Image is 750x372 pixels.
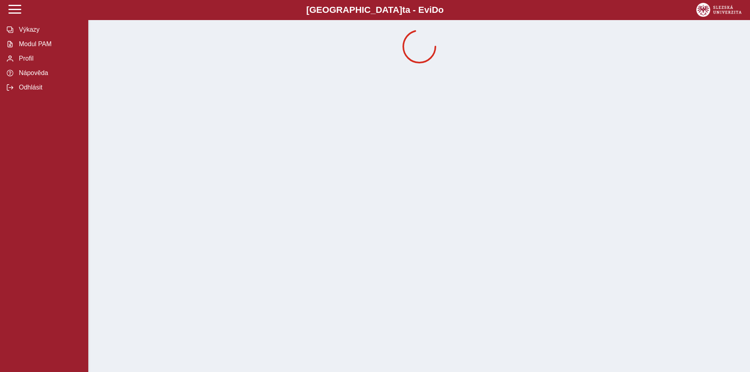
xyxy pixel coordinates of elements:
span: o [438,5,444,15]
img: logo_web_su.png [696,3,742,17]
span: D [432,5,438,15]
span: t [402,5,405,15]
span: Výkazy [16,26,81,33]
span: Nápověda [16,69,81,77]
span: Modul PAM [16,41,81,48]
span: Odhlásit [16,84,81,91]
b: [GEOGRAPHIC_DATA] a - Evi [24,5,726,15]
span: Profil [16,55,81,62]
